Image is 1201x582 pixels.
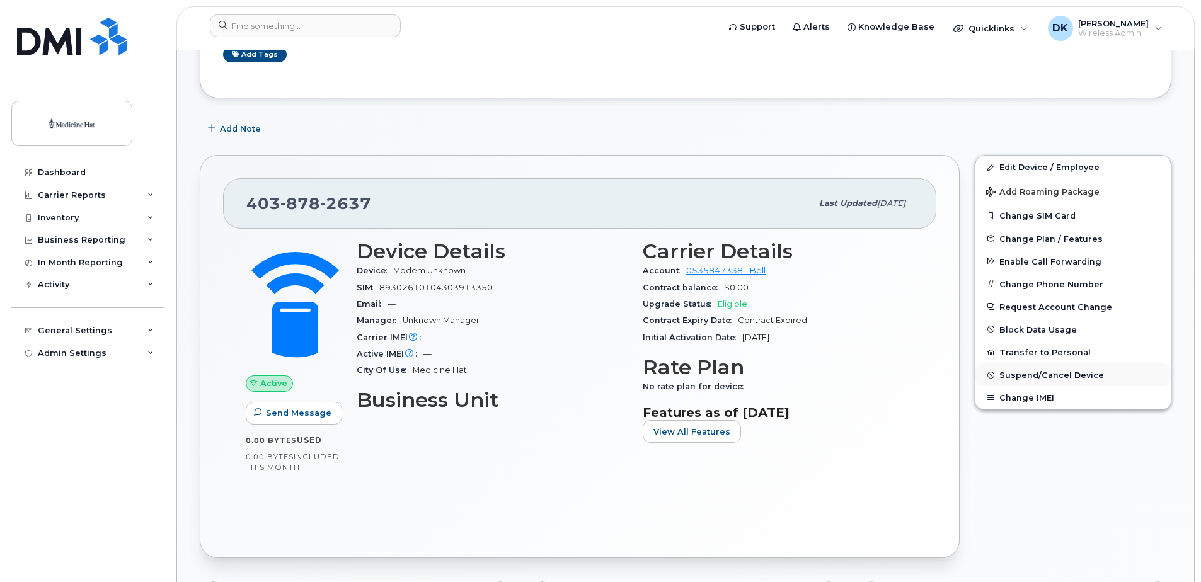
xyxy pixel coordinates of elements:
[724,283,749,292] span: $0.00
[200,117,272,140] button: Add Note
[643,266,686,275] span: Account
[742,333,769,342] span: [DATE]
[643,382,750,391] span: No rate plan for device
[357,333,427,342] span: Carrier IMEI
[999,234,1103,243] span: Change Plan / Features
[1078,28,1149,38] span: Wireless Admin
[975,341,1171,363] button: Transfer to Personal
[975,318,1171,341] button: Block Data Usage
[643,283,724,292] span: Contract balance
[803,21,830,33] span: Alerts
[975,204,1171,227] button: Change SIM Card
[357,316,403,325] span: Manager
[357,389,628,411] h3: Business Unit
[740,21,775,33] span: Support
[379,283,493,292] span: 89302610104303913350
[975,178,1171,204] button: Add Roaming Package
[357,349,423,358] span: Active IMEI
[653,426,730,438] span: View All Features
[643,240,914,263] h3: Carrier Details
[643,333,742,342] span: Initial Activation Date
[975,295,1171,318] button: Request Account Change
[999,370,1104,380] span: Suspend/Cancel Device
[220,123,261,135] span: Add Note
[246,402,342,425] button: Send Message
[784,14,839,40] a: Alerts
[643,356,914,379] h3: Rate Plan
[877,198,905,208] span: [DATE]
[720,14,784,40] a: Support
[246,194,371,213] span: 403
[975,363,1171,386] button: Suspend/Cancel Device
[357,266,393,275] span: Device
[999,256,1101,266] span: Enable Call Forwarding
[280,194,320,213] span: 878
[968,23,1014,33] span: Quicklinks
[718,299,747,309] span: Eligible
[975,273,1171,295] button: Change Phone Number
[223,47,287,62] a: Add tags
[686,266,766,275] a: 0535847338 - Bell
[246,436,297,445] span: 0.00 Bytes
[357,283,379,292] span: SIM
[643,405,914,420] h3: Features as of [DATE]
[839,14,943,40] a: Knowledge Base
[643,316,738,325] span: Contract Expiry Date
[643,420,741,443] button: View All Features
[357,299,388,309] span: Email
[246,452,294,461] span: 0.00 Bytes
[413,365,467,375] span: Medicine Hat
[975,156,1171,178] a: Edit Device / Employee
[986,187,1100,199] span: Add Roaming Package
[975,227,1171,250] button: Change Plan / Features
[1039,16,1171,41] div: Drew Kaczmarski
[393,266,466,275] span: Modem Unknown
[388,299,396,309] span: —
[210,14,401,37] input: Find something...
[357,365,413,375] span: City Of Use
[858,21,934,33] span: Knowledge Base
[643,299,718,309] span: Upgrade Status
[423,349,432,358] span: —
[260,377,287,389] span: Active
[266,407,331,419] span: Send Message
[975,250,1171,273] button: Enable Call Forwarding
[945,16,1037,41] div: Quicklinks
[975,386,1171,409] button: Change IMEI
[403,316,480,325] span: Unknown Manager
[1078,18,1149,28] span: [PERSON_NAME]
[320,194,371,213] span: 2637
[357,240,628,263] h3: Device Details
[819,198,877,208] span: Last updated
[1052,21,1068,36] span: DK
[297,435,322,445] span: used
[738,316,807,325] span: Contract Expired
[427,333,435,342] span: —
